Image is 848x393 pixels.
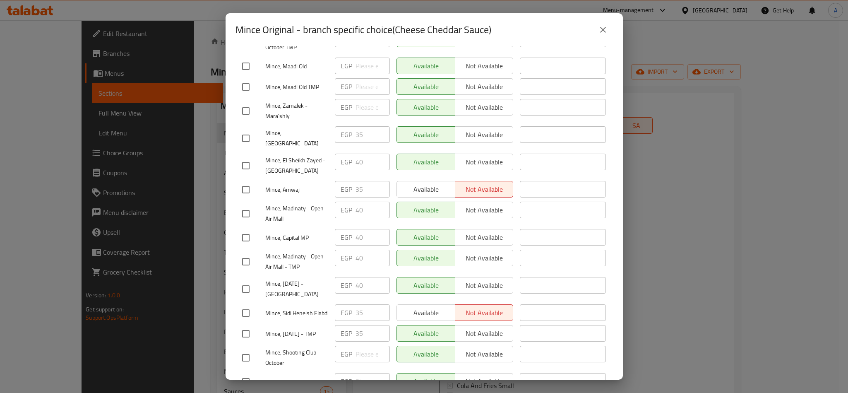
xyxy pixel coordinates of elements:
[341,349,352,359] p: EGP
[356,154,390,170] input: Please enter price
[356,373,390,390] input: Please enter price
[356,78,390,95] input: Please enter price
[265,251,328,272] span: Mince, Madinaty - Open Air Mall - TMP
[265,185,328,195] span: Mince, Amwaj
[341,280,352,290] p: EGP
[265,279,328,299] span: Mince, [DATE] - [GEOGRAPHIC_DATA]
[265,101,328,121] span: Mince, Zamalek - Mara'shly
[356,202,390,218] input: Please enter price
[341,82,352,92] p: EGP
[356,181,390,198] input: Please enter price
[265,347,328,368] span: Mince, Shooting Club October
[356,126,390,143] input: Please enter price
[265,308,328,318] span: Mince, Sidi Heneish Elabd
[341,130,352,140] p: EGP
[356,346,390,362] input: Please enter price
[265,203,328,224] span: Mince, Madinaty - Open Air Mall
[356,277,390,294] input: Please enter price
[341,102,352,112] p: EGP
[356,325,390,342] input: Please enter price
[356,304,390,321] input: Please enter price
[593,20,613,40] button: close
[341,157,352,167] p: EGP
[265,61,328,72] span: Mince, Maadi Old
[356,99,390,116] input: Please enter price
[356,229,390,246] input: Please enter price
[265,329,328,339] span: Mince, [DATE] - TMP
[356,58,390,74] input: Please enter price
[341,253,352,263] p: EGP
[341,61,352,71] p: EGP
[341,308,352,318] p: EGP
[341,328,352,338] p: EGP
[265,128,328,149] span: Mince, [GEOGRAPHIC_DATA]
[265,82,328,92] span: Mince, Maadi Old TMP
[265,155,328,176] span: Mince, El Sheikh Zayed - [GEOGRAPHIC_DATA]
[265,377,328,387] span: Mince,Shoubra
[341,376,352,386] p: EGP
[265,233,328,243] span: Mince, Capital MP
[341,205,352,215] p: EGP
[356,250,390,266] input: Please enter price
[341,184,352,194] p: EGP
[235,23,491,36] h2: Mince Original - branch specific choice(Cheese Cheddar Sauce)
[341,232,352,242] p: EGP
